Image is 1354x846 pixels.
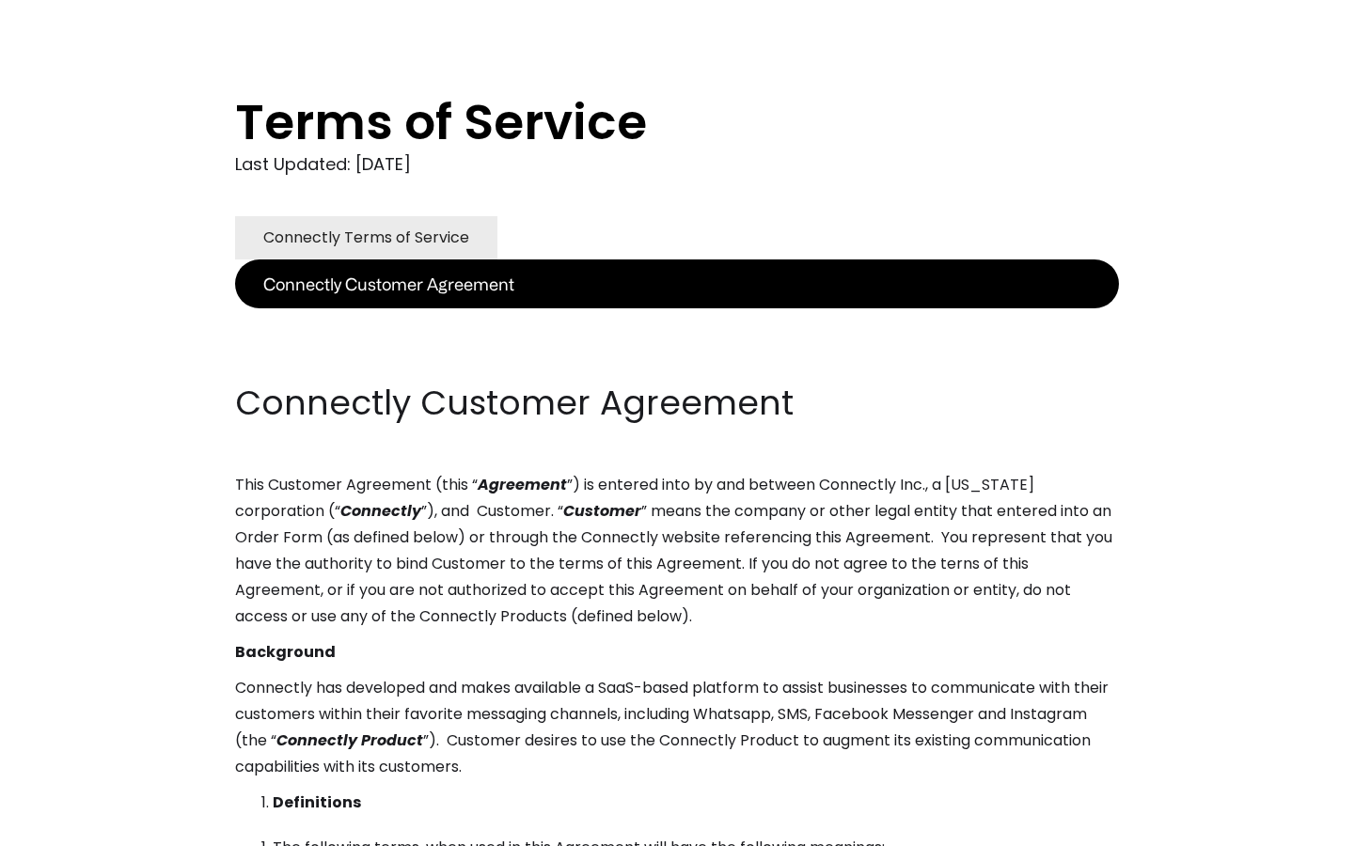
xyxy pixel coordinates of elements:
[276,729,423,751] em: Connectly Product
[563,500,641,522] em: Customer
[340,500,421,522] em: Connectly
[19,811,113,839] aside: Language selected: English
[235,641,336,663] strong: Background
[38,813,113,839] ul: Language list
[263,225,469,251] div: Connectly Terms of Service
[235,675,1119,780] p: Connectly has developed and makes available a SaaS-based platform to assist businesses to communi...
[235,380,1119,427] h2: Connectly Customer Agreement
[478,474,567,495] em: Agreement
[235,94,1044,150] h1: Terms of Service
[235,344,1119,370] p: ‍
[235,472,1119,630] p: This Customer Agreement (this “ ”) is entered into by and between Connectly Inc., a [US_STATE] co...
[235,150,1119,179] div: Last Updated: [DATE]
[273,791,361,813] strong: Definitions
[263,271,514,297] div: Connectly Customer Agreement
[235,308,1119,335] p: ‍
